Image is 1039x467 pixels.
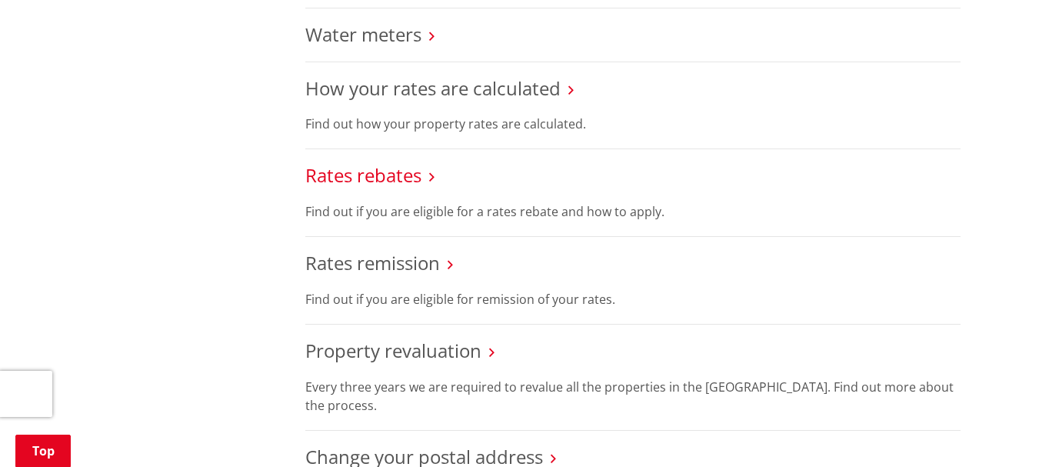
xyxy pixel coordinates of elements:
[305,290,961,309] p: Find out if you are eligible for remission of your rates.
[305,75,561,101] a: How your rates are calculated
[305,250,440,275] a: Rates remission
[305,378,961,415] p: Every three years we are required to revalue all the properties in the [GEOGRAPHIC_DATA]. Find ou...
[305,115,961,133] p: Find out how your property rates are calculated.
[305,162,421,188] a: Rates rebates
[305,202,961,221] p: Find out if you are eligible for a rates rebate and how to apply.
[305,338,481,363] a: Property revaluation
[305,22,421,47] a: Water meters
[968,402,1024,458] iframe: Messenger Launcher
[15,435,71,467] a: Top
